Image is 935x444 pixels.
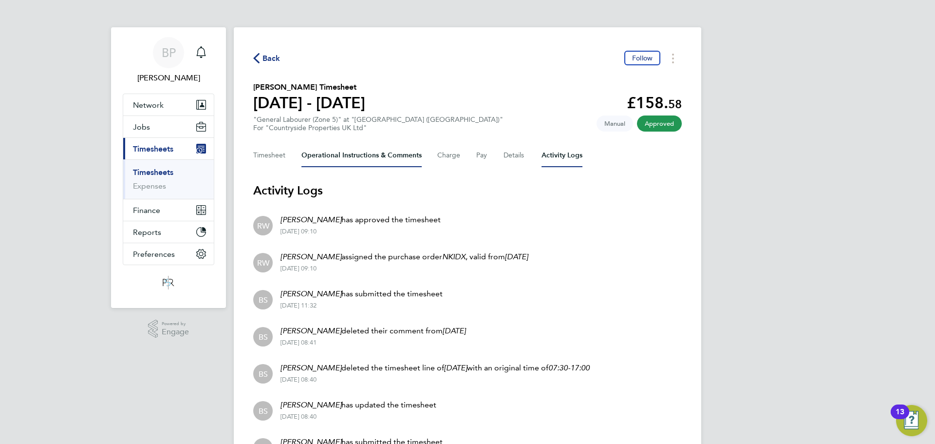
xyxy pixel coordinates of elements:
[280,376,590,384] div: [DATE] 08:40
[133,144,173,154] span: Timesheets
[627,94,682,112] app-decimal: £158.
[301,144,422,167] button: Operational Instructions & Comments
[253,144,286,167] button: Timesheet
[123,138,214,159] button: Timesheets
[280,363,341,372] em: [PERSON_NAME]
[504,144,526,167] button: Details
[160,275,177,290] img: psrsolutions-logo-retina.png
[133,250,175,259] span: Preferences
[542,144,582,167] button: Activity Logs
[280,339,466,347] div: [DATE] 08:41
[443,326,466,335] em: [DATE]
[444,363,467,372] em: [DATE]
[280,265,528,272] div: [DATE] 09:10
[896,412,904,425] div: 13
[133,228,161,237] span: Reports
[133,100,164,110] span: Network
[280,399,436,411] p: has updated the timesheet
[133,122,150,132] span: Jobs
[257,257,269,268] span: RW
[668,97,682,111] span: 58
[123,94,214,116] button: Network
[548,363,590,372] em: 07:30-17:00
[262,53,280,64] span: Back
[280,325,466,337] p: deleted their comment from
[280,288,443,300] p: has submitted the timesheet
[259,368,268,379] span: BS
[597,116,633,132] span: This timesheet was manually created.
[280,326,341,335] em: [PERSON_NAME]
[280,228,441,235] div: [DATE] 09:10
[442,252,466,261] em: NKIDX
[259,331,268,342] span: BS
[896,405,927,436] button: Open Resource Center, 13 new notifications
[123,116,214,137] button: Jobs
[253,253,273,272] div: Richard Walsh
[253,401,273,421] div: Beth Seddon
[253,93,365,113] h1: [DATE] - [DATE]
[133,181,166,191] a: Expenses
[253,364,273,384] div: Beth Seddon
[253,124,503,132] div: For "Countryside Properties UK Ltd"
[253,327,273,347] div: Beth Seddon
[259,294,268,305] span: BS
[280,362,590,374] p: deleted the timesheet line of with an original time of
[280,251,528,263] p: assigned the purchase order , valid from
[133,168,173,177] a: Timesheets
[123,221,214,243] button: Reports
[123,159,214,199] div: Timesheets
[280,252,341,261] em: [PERSON_NAME]
[280,400,341,409] em: [PERSON_NAME]
[253,81,365,93] h2: [PERSON_NAME] Timesheet
[133,206,160,215] span: Finance
[162,328,189,336] span: Engage
[253,52,280,64] button: Back
[148,320,189,338] a: Powered byEngage
[123,275,214,290] a: Go to home page
[123,72,214,84] span: Ben Perkin
[123,243,214,265] button: Preferences
[259,405,268,416] span: BS
[253,116,503,132] div: "General Labourer (Zone 5)" at "[GEOGRAPHIC_DATA] ([GEOGRAPHIC_DATA])"
[253,216,273,235] div: Richard Walsh
[280,214,441,226] p: has approved the timesheet
[637,116,682,132] span: This timesheet has been approved.
[280,302,443,309] div: [DATE] 11:32
[280,413,436,421] div: [DATE] 08:40
[632,54,653,62] span: Follow
[437,144,461,167] button: Charge
[257,220,269,231] span: RW
[280,289,341,298] em: [PERSON_NAME]
[253,290,273,309] div: Beth Seddon
[162,46,176,59] span: BP
[162,320,189,328] span: Powered by
[253,183,682,198] h3: Activity Logs
[664,51,682,66] button: Timesheets Menu
[123,199,214,221] button: Finance
[123,37,214,84] a: BP[PERSON_NAME]
[280,215,341,224] em: [PERSON_NAME]
[476,144,488,167] button: Pay
[624,51,660,65] button: Follow
[111,27,226,308] nav: Main navigation
[505,252,528,261] em: [DATE]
